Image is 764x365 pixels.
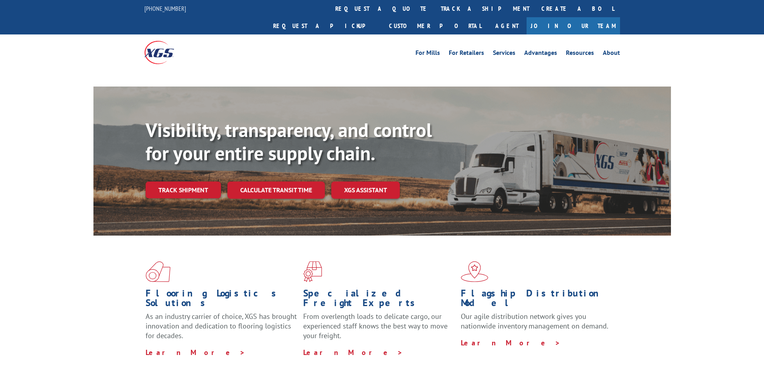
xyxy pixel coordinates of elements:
[461,338,561,347] a: Learn More >
[144,4,186,12] a: [PHONE_NUMBER]
[146,348,245,357] a: Learn More >
[524,50,557,58] a: Advantages
[331,181,400,199] a: XGS ASSISTANT
[146,261,170,282] img: xgs-icon-total-supply-chain-intelligence-red
[603,50,620,58] a: About
[415,50,440,58] a: For Mills
[303,261,322,282] img: xgs-icon-focused-on-flooring-red
[146,288,297,312] h1: Flooring Logistics Solutions
[303,312,455,347] p: From overlength loads to delicate cargo, our experienced staff knows the best way to move your fr...
[461,261,488,282] img: xgs-icon-flagship-distribution-model-red
[487,17,527,34] a: Agent
[146,312,297,340] span: As an industry carrier of choice, XGS has brought innovation and dedication to flooring logistics...
[493,50,515,58] a: Services
[527,17,620,34] a: Join Our Team
[303,288,455,312] h1: Specialized Freight Experts
[461,312,608,331] span: Our agile distribution network gives you nationwide inventory management on demand.
[461,288,612,312] h1: Flagship Distribution Model
[227,181,325,199] a: Calculate transit time
[566,50,594,58] a: Resources
[303,348,403,357] a: Learn More >
[449,50,484,58] a: For Retailers
[383,17,487,34] a: Customer Portal
[146,117,432,165] b: Visibility, transparency, and control for your entire supply chain.
[146,181,221,198] a: Track shipment
[267,17,383,34] a: Request a pickup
